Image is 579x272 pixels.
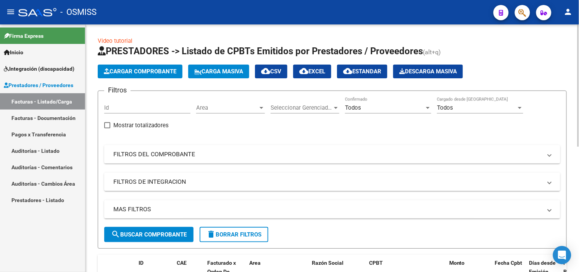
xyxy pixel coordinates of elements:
[206,230,216,239] mat-icon: delete
[4,32,44,40] span: Firma Express
[343,66,352,76] mat-icon: cloud_download
[393,65,463,78] app-download-masive: Descarga masiva de comprobantes (adjuntos)
[437,104,453,111] span: Todos
[113,205,542,214] mat-panel-title: MAS FILTROS
[6,7,15,16] mat-icon: menu
[200,227,268,242] button: Borrar Filtros
[60,4,97,21] span: - OSMISS
[343,68,381,75] span: Estandar
[449,260,465,266] span: Monto
[312,260,344,266] span: Razón Social
[104,145,560,164] mat-expansion-panel-header: FILTROS DEL COMPROBANTE
[564,7,573,16] mat-icon: person
[196,104,258,111] span: Area
[495,260,523,266] span: Fecha Cpbt
[271,104,332,111] span: Seleccionar Gerenciador
[177,260,187,266] span: CAE
[337,65,387,78] button: Estandar
[393,65,463,78] button: Descarga Masiva
[139,260,144,266] span: ID
[113,121,169,130] span: Mostrar totalizadores
[113,178,542,186] mat-panel-title: FILTROS DE INTEGRACION
[104,85,131,96] h3: Filtros
[345,104,361,111] span: Todos
[98,37,132,44] a: Video tutorial
[261,68,281,75] span: CSV
[98,46,423,57] span: PRESTADORES -> Listado de CPBTs Emitidos por Prestadores / Proveedores
[299,68,325,75] span: EXCEL
[98,65,182,78] button: Cargar Comprobante
[194,68,243,75] span: Carga Masiva
[249,260,261,266] span: Area
[104,173,560,191] mat-expansion-panel-header: FILTROS DE INTEGRACION
[261,66,270,76] mat-icon: cloud_download
[399,68,457,75] span: Descarga Masiva
[293,65,331,78] button: EXCEL
[104,227,194,242] button: Buscar Comprobante
[553,246,571,264] div: Open Intercom Messenger
[104,68,176,75] span: Cargar Comprobante
[423,49,441,56] span: (alt+q)
[206,231,261,238] span: Borrar Filtros
[4,65,74,73] span: Integración (discapacidad)
[113,150,542,159] mat-panel-title: FILTROS DEL COMPROBANTE
[4,81,73,89] span: Prestadores / Proveedores
[4,48,23,57] span: Inicio
[111,230,120,239] mat-icon: search
[299,66,308,76] mat-icon: cloud_download
[188,65,249,78] button: Carga Masiva
[111,231,187,238] span: Buscar Comprobante
[369,260,383,266] span: CPBT
[255,65,287,78] button: CSV
[104,200,560,219] mat-expansion-panel-header: MAS FILTROS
